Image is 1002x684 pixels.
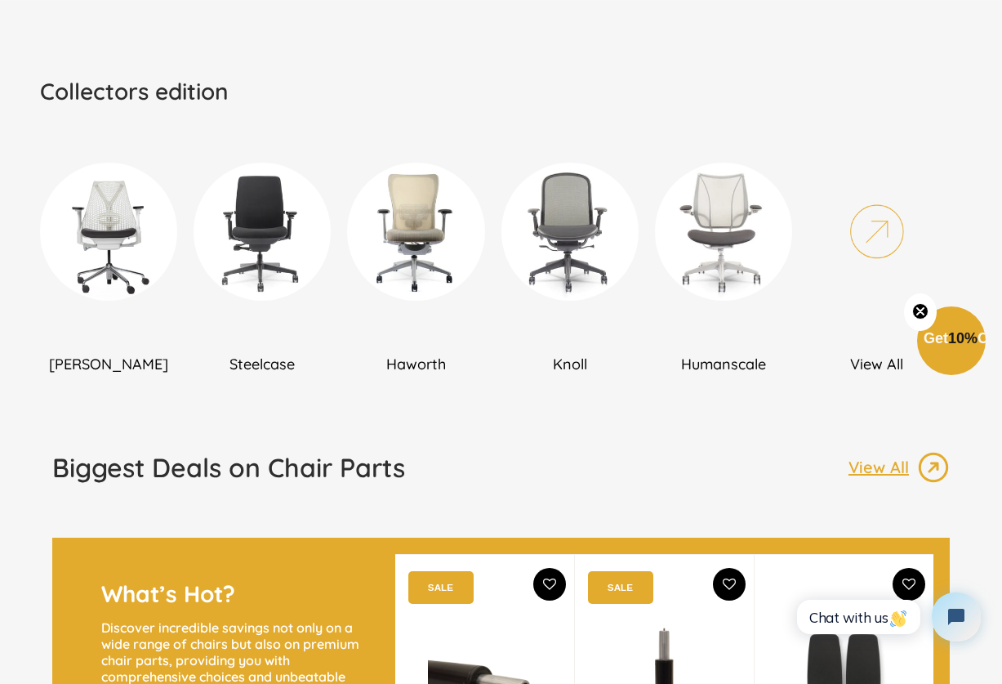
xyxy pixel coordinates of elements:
[948,330,978,346] span: 10%
[655,130,792,373] a: Humanscale
[347,130,484,373] a: Haworth
[779,579,995,655] iframe: Tidio Chat
[808,130,946,373] a: View All
[917,451,950,484] img: image_13.png
[501,355,639,373] h2: Knoll
[40,77,962,105] h2: Collectors edition
[608,582,633,592] text: SALE
[501,163,639,300] img: DSC_6648_360x_b06c3dee-c9de-4039-a109-abe52bcda104_300x300.webp
[428,582,453,592] text: SALE
[893,568,925,601] button: Add To Wishlist
[848,451,950,484] a: View All
[808,355,946,373] h2: View All
[40,163,177,300] img: New_Project_1_a3282e8e-9a3b-4ba3-9537-0120933242cf_300x300.png
[347,163,484,300] img: DSC_0009_360x_0c74c2c9-ada6-4bf5-a92a-d09ed509ee4d_300x300.webp
[848,457,917,478] p: View All
[194,355,331,373] h2: Steelcase
[655,355,792,373] h2: Humanscale
[347,355,484,373] h2: Haworth
[40,130,177,373] a: [PERSON_NAME]
[194,130,331,373] a: Steelcase
[194,163,331,300] img: DSC_0302_360x_6e80a80c-f46d-4795-927b-5d2184506fe0_300x300.webp
[904,293,937,331] button: Close teaser
[40,355,177,373] h2: [PERSON_NAME]
[501,130,639,373] a: Knoll
[52,451,405,484] h1: Biggest Deals on Chair Parts
[533,568,566,601] button: Add To Wishlist
[52,451,405,497] a: Biggest Deals on Chair Parts
[917,308,986,377] div: Get10%OffClose teaser
[655,163,792,300] img: DSC_6036-min_360x_bcd95d38-0996-4c89-acee-1464bee9fefc_300x300.webp
[101,579,362,608] h2: What’s Hot?
[808,163,946,300] img: New_Project_2_6ea3accc-6ca5-46b8-b704-7bcc153a80af_300x300.png
[713,568,746,601] button: Add To Wishlist
[924,330,999,346] span: Get Off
